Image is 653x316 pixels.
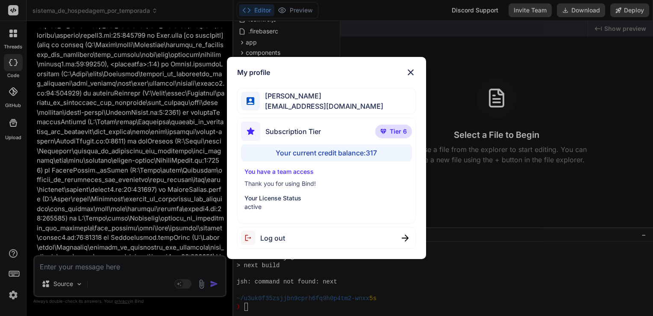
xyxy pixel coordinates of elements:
[241,231,260,245] img: logout
[260,233,285,243] span: Log out
[244,167,409,176] p: You have a team access
[244,179,409,188] p: Thank you for using Bind!
[237,67,270,78] h1: My profile
[241,144,412,161] div: Your current credit balance: 317
[406,67,416,78] img: close
[390,127,407,136] span: Tier 6
[247,97,255,105] img: profile
[260,101,383,111] span: [EMAIL_ADDRESS][DOMAIN_NAME]
[380,129,386,134] img: premium
[402,235,409,241] img: close
[244,203,409,211] p: active
[244,194,409,203] p: Your License Status
[260,91,383,101] span: [PERSON_NAME]
[265,126,321,137] span: Subscription Tier
[241,122,260,141] img: subscription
